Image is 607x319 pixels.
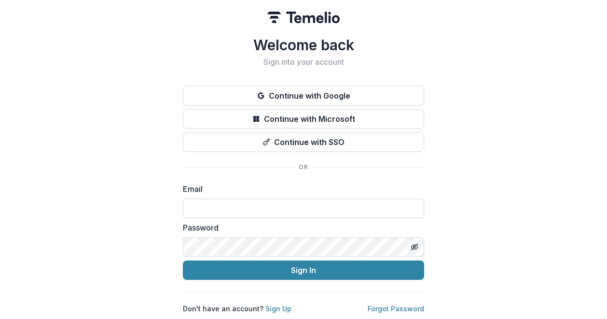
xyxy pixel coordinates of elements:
[183,86,424,105] button: Continue with Google
[407,239,422,255] button: Toggle password visibility
[183,304,291,314] p: Don't have an account?
[183,58,424,67] h2: Sign into your account
[368,304,424,313] a: Forgot Password
[183,183,418,195] label: Email
[183,261,424,280] button: Sign In
[267,12,340,23] img: Temelio
[183,109,424,129] button: Continue with Microsoft
[183,36,424,54] h1: Welcome back
[265,304,291,313] a: Sign Up
[183,132,424,152] button: Continue with SSO
[183,222,418,233] label: Password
